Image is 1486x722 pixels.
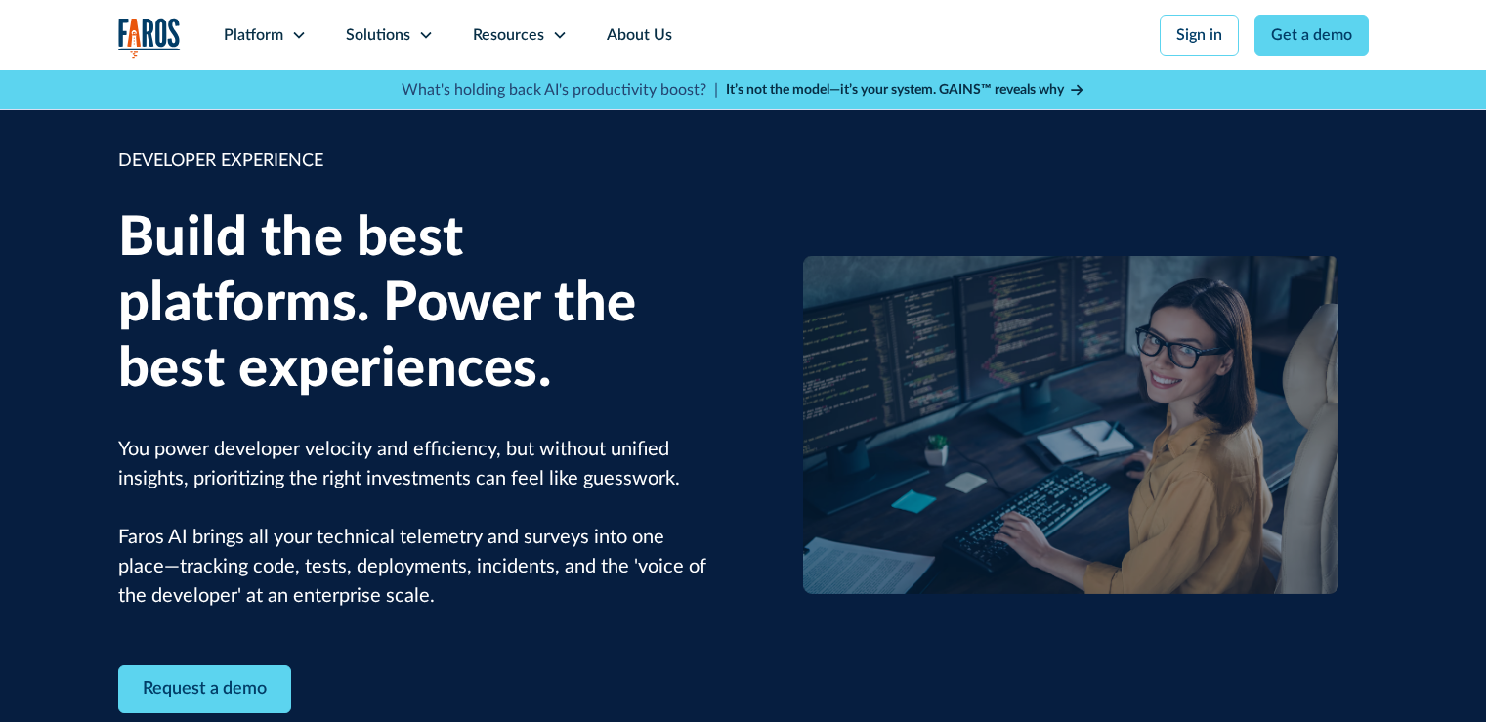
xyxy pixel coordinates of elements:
[346,23,410,47] div: Solutions
[726,83,1064,97] strong: It’s not the model—it’s your system. GAINS™ reveals why
[726,80,1085,101] a: It’s not the model—it’s your system. GAINS™ reveals why
[118,18,181,58] img: Logo of the analytics and reporting company Faros.
[1254,15,1369,56] a: Get a demo
[1160,15,1239,56] a: Sign in
[402,78,718,102] p: What's holding back AI's productivity boost? |
[473,23,544,47] div: Resources
[118,18,181,58] a: home
[118,665,291,713] a: Contact Modal
[118,149,714,175] div: DEVELOPER EXPERIENCE
[118,435,714,611] p: You power developer velocity and efficiency, but without unified insights, prioritizing the right...
[224,23,283,47] div: Platform
[118,206,714,403] h1: Build the best platforms. Power the best experiences.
